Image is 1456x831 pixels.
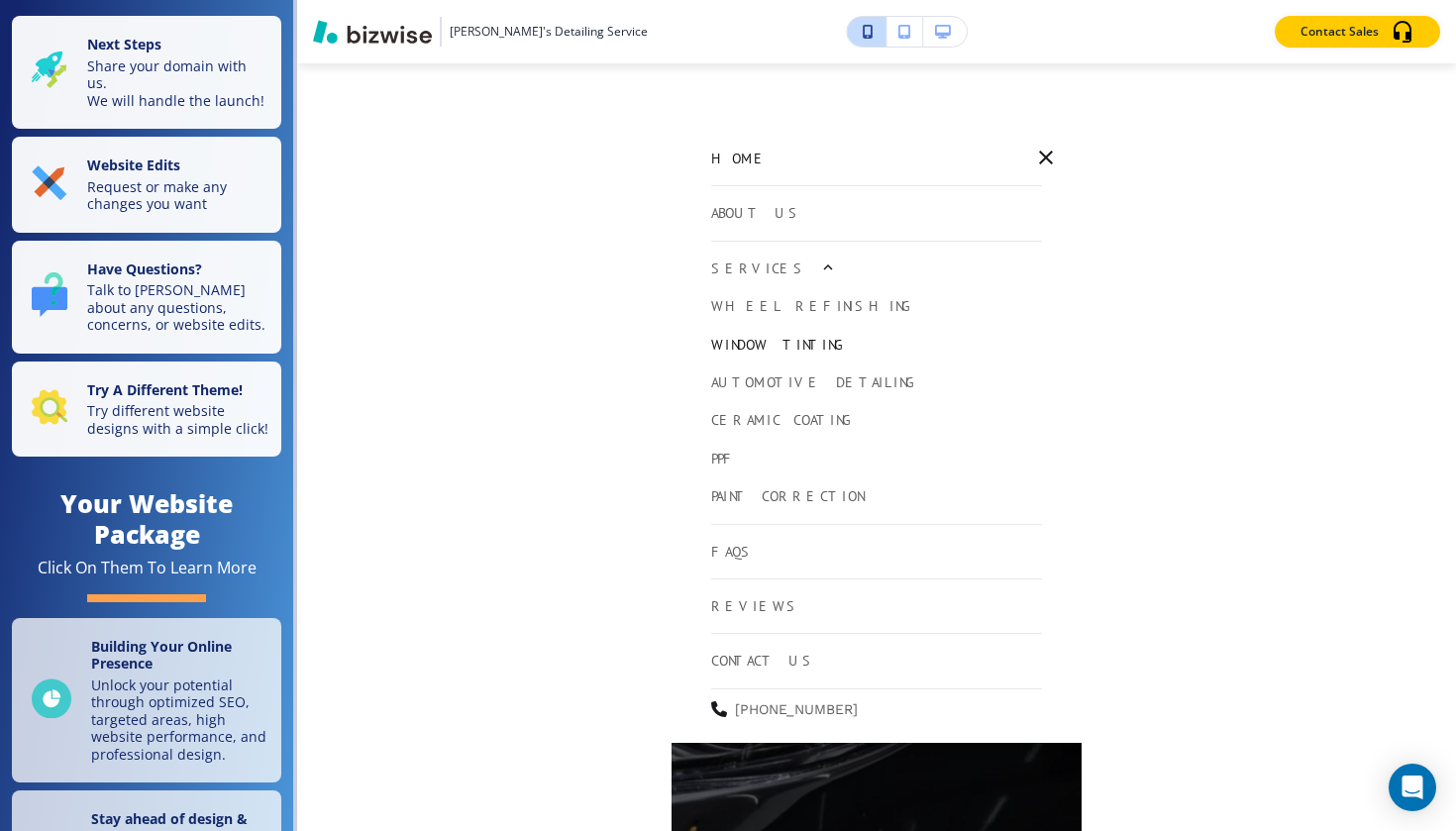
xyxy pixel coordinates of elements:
p: Try different website designs with a simple click! [87,402,269,437]
button: [PERSON_NAME]'s Detailing Service [313,17,648,47]
div: Click On Them To Learn More [38,558,257,578]
a: [PHONE_NUMBER] [711,701,858,717]
p: Share your domain with us. We will handle the launch! [87,57,269,110]
p: Window Tinting [711,334,854,356]
p: Automotive Detailing [711,371,925,393]
p: Ceramic Coating [711,409,862,431]
p: About Us [711,202,802,224]
p: Paint Correction [711,485,863,507]
p: Request or make any changes you want [87,178,269,213]
p: Services [711,258,807,279]
p: PPF [711,448,737,469]
p: FAQs [711,541,755,563]
p: Wheel Refinishing [711,295,921,317]
strong: Have Questions? [87,260,202,278]
button: Website EditsRequest or make any changes you want [12,137,281,233]
a: Building Your Online PresenceUnlock your potential through optimized SEO, targeted areas, high we... [12,618,281,783]
h3: [PERSON_NAME]'s Detailing Service [450,23,648,41]
p: Home [711,148,768,169]
strong: Building Your Online Presence [91,637,232,674]
p: Reviews [711,595,800,617]
img: Bizwise Logo [313,20,432,44]
strong: Website Edits [87,156,180,174]
button: Next StepsShare your domain with us.We will handle the launch! [12,16,281,129]
p: Talk to [PERSON_NAME] about any questions, concerns, or website edits. [87,281,269,334]
p: Contact Sales [1300,23,1379,41]
button: Contact Sales [1275,16,1440,48]
strong: Try A Different Theme! [87,380,243,399]
div: Open Intercom Messenger [1389,764,1436,811]
p: Unlock your potential through optimized SEO, targeted areas, high website performance, and profes... [91,676,269,764]
h4: Your Website Package [12,488,281,550]
button: Try A Different Theme!Try different website designs with a simple click! [12,362,281,458]
button: Have Questions?Talk to [PERSON_NAME] about any questions, concerns, or website edits. [12,241,281,354]
p: Contact Us [711,650,816,672]
strong: Next Steps [87,35,161,53]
